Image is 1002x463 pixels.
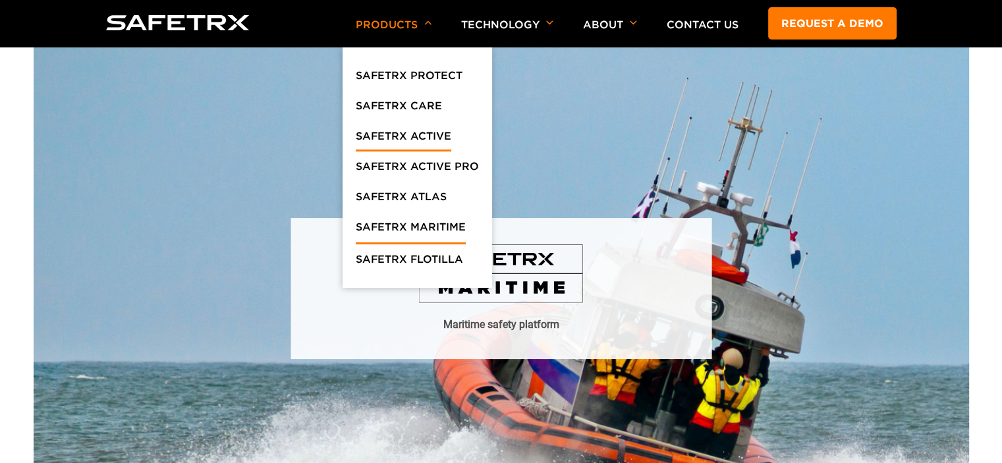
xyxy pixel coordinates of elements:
p: Technology [461,18,553,47]
span: Request a Demo [15,140,80,150]
a: SafeTrx Flotilla [356,251,463,275]
img: Arrow down [546,20,553,25]
img: Safetrx Maritime logo [419,244,584,304]
a: SafeTrx Active [356,128,451,151]
input: Request a Demo [3,139,12,148]
a: Request a demo [768,7,897,40]
p: About [583,18,637,47]
a: SafeTrx Protect [356,67,462,91]
img: Arrow down [630,20,637,25]
h1: Maritime safety platform [443,317,559,333]
a: SafeTrx Atlas [356,188,447,212]
a: Contact Us [667,18,738,31]
iframe: Chat Widget [936,400,1002,463]
input: Discover More [3,157,12,165]
a: SafeTrx Care [356,97,442,121]
a: SafeTrx Active Pro [356,158,479,182]
p: Products [356,18,431,47]
img: Arrow down [424,20,431,25]
span: Discover More [15,157,70,167]
img: Logo SafeTrx [106,15,250,30]
a: SafeTrx Maritime [356,219,466,244]
p: I agree to allow 8 West Consulting to store and process my personal data. [16,279,296,288]
input: I agree to allow 8 West Consulting to store and process my personal data.* [3,280,12,288]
